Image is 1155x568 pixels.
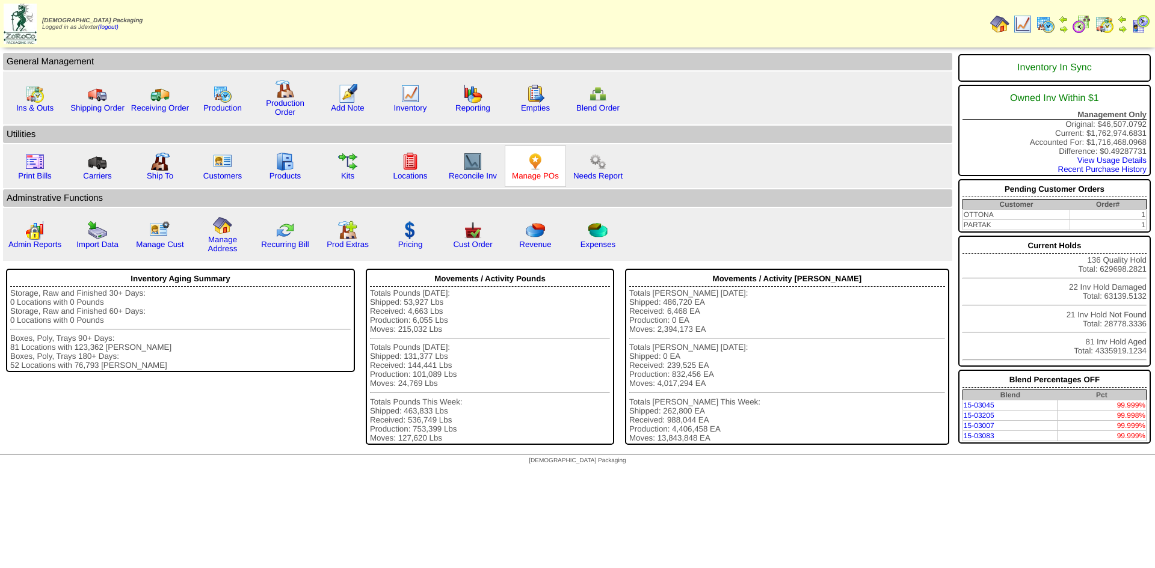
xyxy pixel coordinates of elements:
img: import.gif [88,221,107,240]
a: Manage Address [208,235,238,253]
a: Empties [521,103,550,112]
a: Inventory [394,103,427,112]
img: line_graph.gif [1013,14,1032,34]
img: managecust.png [149,221,171,240]
div: Owned Inv Within $1 [962,87,1147,110]
img: factory.gif [276,79,295,99]
img: workflow.gif [338,152,357,171]
img: calendarcustomer.gif [1131,14,1150,34]
a: Needs Report [573,171,623,180]
img: workflow.png [588,152,608,171]
a: Shipping Order [70,103,125,112]
td: PARTAK [962,220,1070,230]
img: factory2.gif [150,152,170,171]
img: cust_order.png [463,221,482,240]
img: arrowright.gif [1118,24,1127,34]
img: customers.gif [213,152,232,171]
img: network.png [588,84,608,103]
a: 15-03205 [964,411,994,420]
img: line_graph2.gif [463,152,482,171]
a: Receiving Order [131,103,189,112]
div: Pending Customer Orders [962,182,1147,197]
a: Print Bills [18,171,52,180]
div: 136 Quality Hold Total: 629698.2821 22 Inv Hold Damaged Total: 63139.5132 21 Inv Hold Not Found T... [958,236,1151,367]
img: orders.gif [338,84,357,103]
a: 15-03083 [964,432,994,440]
div: Management Only [962,110,1147,120]
img: arrowleft.gif [1118,14,1127,24]
img: zoroco-logo-small.webp [4,4,37,44]
img: cabinet.gif [276,152,295,171]
img: graph.gif [463,84,482,103]
a: Recent Purchase History [1058,165,1147,174]
a: Manage Cust [136,240,183,249]
a: Locations [393,171,427,180]
img: calendarprod.gif [213,84,232,103]
td: 99.999% [1058,400,1147,411]
img: dollar.gif [401,221,420,240]
span: Logged in as Jdexter [42,17,143,31]
img: invoice2.gif [25,152,45,171]
a: Cust Order [453,240,492,249]
a: Expenses [581,240,616,249]
div: Blend Percentages OFF [962,372,1147,388]
a: Reporting [455,103,490,112]
a: Ship To [147,171,173,180]
a: Import Data [76,240,119,249]
a: (logout) [98,24,119,31]
img: prodextras.gif [338,221,357,240]
a: 15-03007 [964,421,994,430]
img: pie_chart2.png [588,221,608,240]
td: Utilities [3,126,952,143]
div: Inventory In Sync [962,56,1147,79]
a: Manage POs [512,171,559,180]
a: Carriers [83,171,111,180]
img: arrowleft.gif [1059,14,1068,24]
img: calendarblend.gif [1072,14,1091,34]
img: reconcile.gif [276,221,295,240]
a: Reconcile Inv [449,171,497,180]
th: Order# [1070,200,1146,210]
div: Movements / Activity [PERSON_NAME] [629,271,945,287]
a: Production Order [266,99,304,117]
span: [DEMOGRAPHIC_DATA] Packaging [42,17,143,24]
img: home.gif [213,216,232,235]
a: Customers [203,171,242,180]
td: OTTONA [962,210,1070,220]
img: pie_chart.png [526,221,545,240]
div: Original: $46,507.0792 Current: $1,762,974.6831 Accounted For: $1,716,468.0968 Difference: $0.492... [958,85,1151,176]
img: home.gif [990,14,1009,34]
img: truck2.gif [150,84,170,103]
div: Storage, Raw and Finished 30+ Days: 0 Locations with 0 Pounds Storage, Raw and Finished 60+ Days:... [10,289,351,370]
a: Production [203,103,242,112]
td: General Management [3,53,952,70]
img: truck3.gif [88,152,107,171]
img: calendarprod.gif [1036,14,1055,34]
span: [DEMOGRAPHIC_DATA] Packaging [529,457,626,464]
a: Add Note [331,103,365,112]
img: po.png [526,152,545,171]
a: 15-03045 [964,401,994,409]
div: Current Holds [962,238,1147,254]
a: Pricing [398,240,423,249]
div: Inventory Aging Summary [10,271,351,287]
div: Movements / Activity Pounds [370,271,610,287]
td: 1 [1070,220,1146,230]
td: 99.999% [1058,421,1147,431]
a: Revenue [519,240,551,249]
a: Blend Order [576,103,620,112]
div: Totals Pounds [DATE]: Shipped: 53,927 Lbs Received: 4,663 Lbs Production: 6,055 Lbs Moves: 215,03... [370,289,610,442]
img: calendarinout.gif [1095,14,1114,34]
img: graph2.png [25,221,45,240]
th: Pct [1058,390,1147,400]
a: Kits [341,171,354,180]
td: 99.998% [1058,411,1147,421]
div: Totals [PERSON_NAME] [DATE]: Shipped: 486,720 EA Received: 6,468 EA Production: 0 EA Moves: 2,394... [629,289,945,442]
img: arrowright.gif [1059,24,1068,34]
td: 99.999% [1058,431,1147,441]
a: Products [269,171,301,180]
a: Prod Extras [327,240,369,249]
a: Recurring Bill [261,240,309,249]
img: locations.gif [401,152,420,171]
th: Customer [962,200,1070,210]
